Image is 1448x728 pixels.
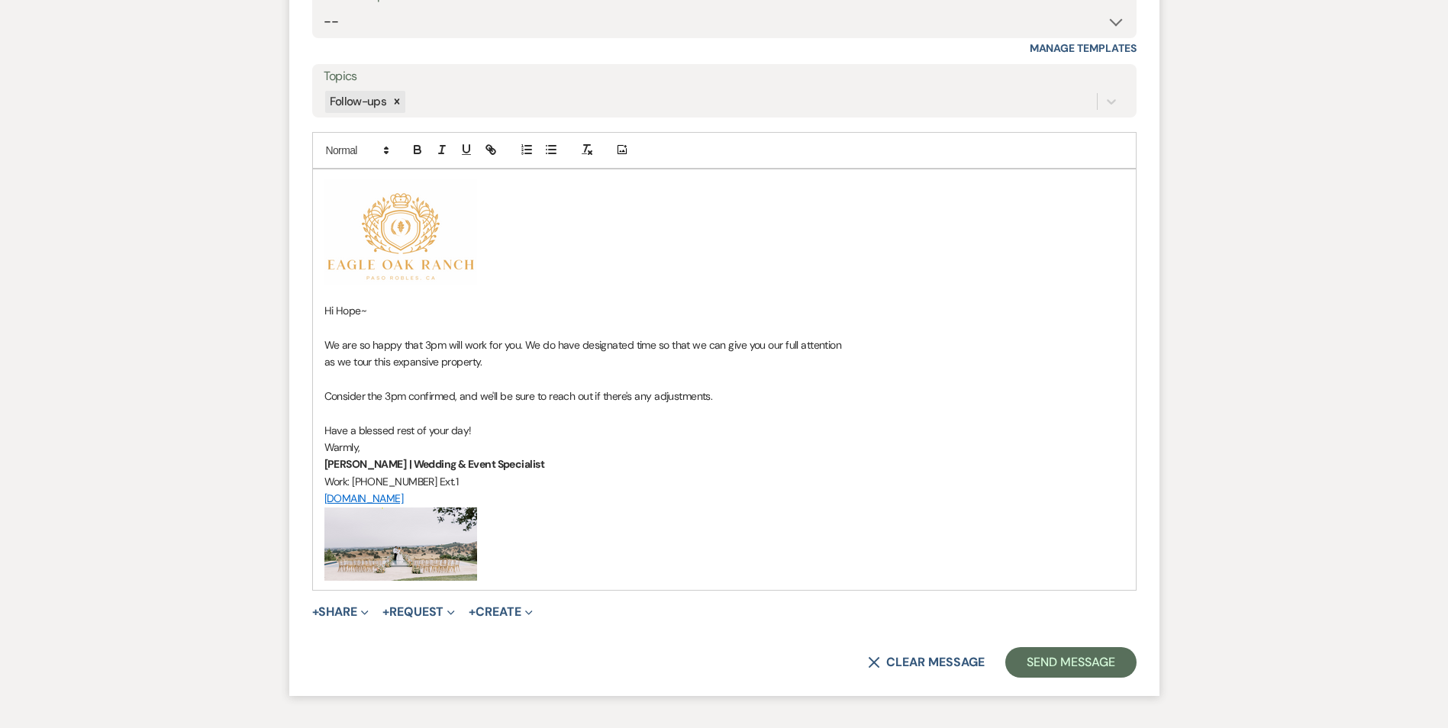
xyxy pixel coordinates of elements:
[382,606,389,618] span: +
[469,606,476,618] span: +
[1030,41,1137,55] a: Manage Templates
[324,388,1124,404] p: Consider the 3pm confirmed, and we'll be sure to reach out if there's any adjustments.
[325,91,389,113] div: Follow-ups
[324,457,407,471] strong: [PERSON_NAME]
[324,440,360,454] span: Warmly,
[312,606,319,618] span: +
[409,457,544,471] strong: | Wedding & Event Specialist
[324,507,477,581] img: opt - 1.png
[868,656,984,668] button: Clear message
[382,606,455,618] button: Request
[324,66,1125,88] label: Topics
[324,337,1124,353] p: We are so happy that 3pm will work for you. We do have designated time so that we can give you ou...
[312,606,369,618] button: Share
[324,179,477,285] img: Screen Shot 2024-12-09 at 3.56.25 PM.png
[324,475,458,488] span: Work: [PHONE_NUMBER] Ext.1
[324,422,1124,439] p: Have a blessed rest of your day!
[324,302,1124,319] p: Hi Hope~
[324,353,1124,370] p: as we tour this expansive property.
[469,606,532,618] button: Create
[324,491,404,505] a: [DOMAIN_NAME]
[1005,647,1136,678] button: Send Message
